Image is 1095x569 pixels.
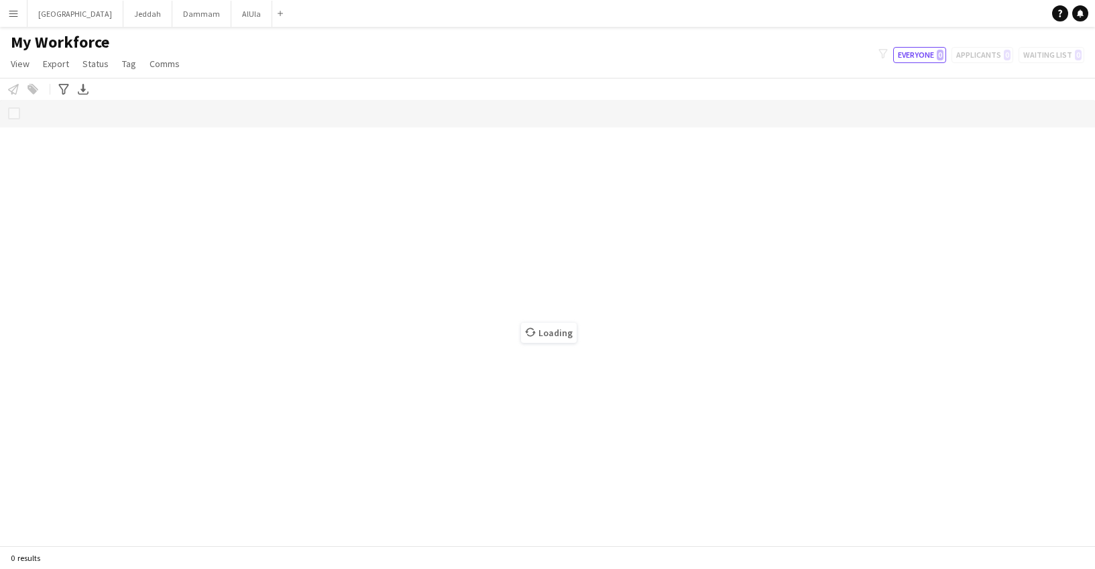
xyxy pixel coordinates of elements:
[937,50,943,60] span: 0
[38,55,74,72] a: Export
[150,58,180,70] span: Comms
[5,55,35,72] a: View
[43,58,69,70] span: Export
[11,58,30,70] span: View
[75,81,91,97] app-action-btn: Export XLSX
[172,1,231,27] button: Dammam
[117,55,141,72] a: Tag
[144,55,185,72] a: Comms
[27,1,123,27] button: [GEOGRAPHIC_DATA]
[77,55,114,72] a: Status
[11,32,109,52] span: My Workforce
[123,1,172,27] button: Jeddah
[231,1,272,27] button: AlUla
[82,58,109,70] span: Status
[521,323,577,343] span: Loading
[893,47,946,63] button: Everyone0
[56,81,72,97] app-action-btn: Advanced filters
[122,58,136,70] span: Tag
